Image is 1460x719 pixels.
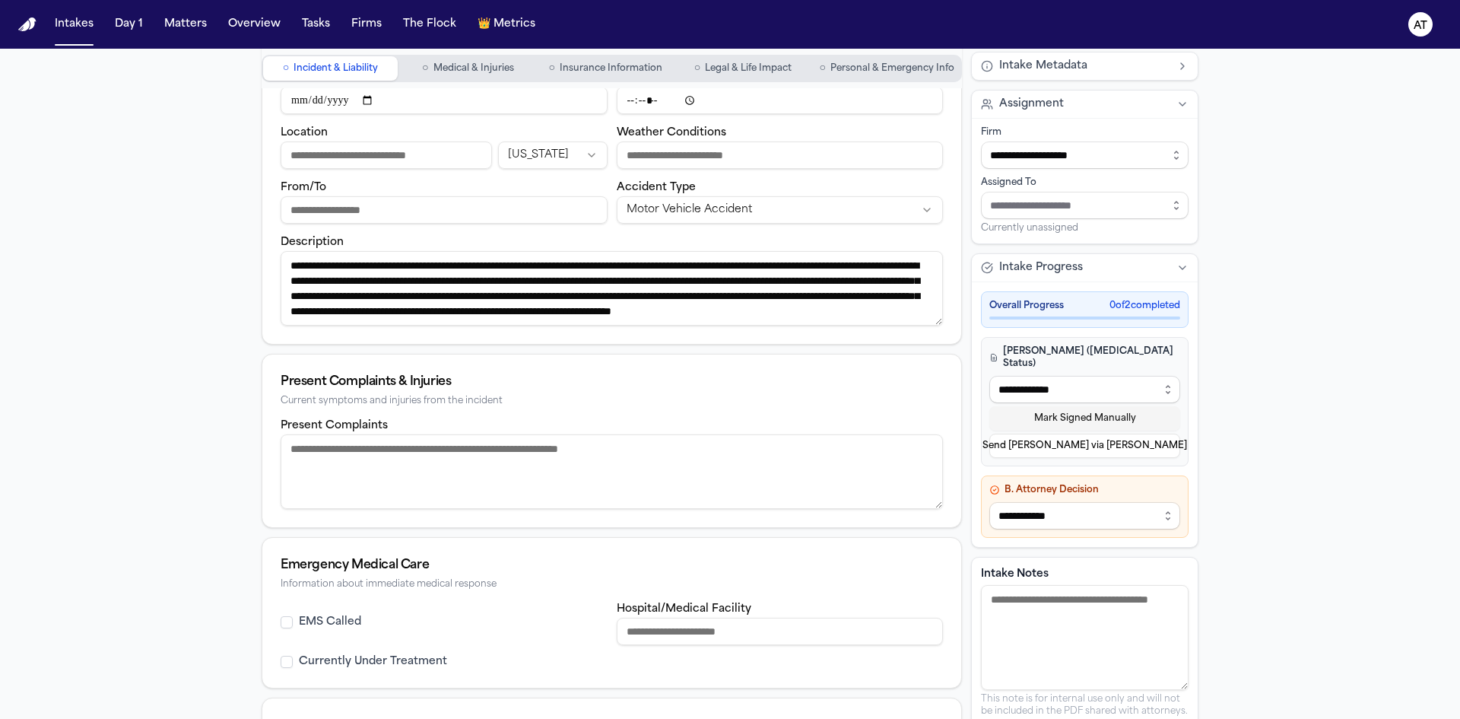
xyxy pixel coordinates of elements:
button: Mark Signed Manually [989,406,1180,431]
h4: B. Attorney Decision [989,484,1180,496]
span: Intake Metadata [999,59,1087,74]
button: Matters [158,11,213,38]
p: This note is for internal use only and will not be included in the PDF shared with attorneys. [981,693,1189,717]
input: Incident date [281,87,608,114]
textarea: Incident description [281,251,943,326]
span: Intake Progress [999,260,1083,275]
span: Medical & Injuries [433,62,514,75]
div: Firm [981,126,1189,138]
input: Assign to staff member [981,192,1189,219]
button: Go to Legal & Life Impact [676,56,811,81]
label: Present Complaints [281,420,388,431]
button: Go to Personal & Emergency Info [814,56,960,81]
div: Information about immediate medical response [281,579,943,590]
span: ○ [820,61,826,76]
span: Assignment [999,97,1064,112]
button: Day 1 [109,11,149,38]
label: Description [281,237,344,248]
label: From/To [281,182,326,193]
h4: [PERSON_NAME] ([MEDICAL_DATA] Status) [989,345,1180,370]
span: Incident & Liability [294,62,378,75]
label: Location [281,127,328,138]
span: ○ [694,61,700,76]
button: The Flock [397,11,462,38]
input: Weather conditions [617,142,944,169]
button: Intake Metadata [972,52,1198,80]
button: crownMetrics [471,11,541,38]
input: Incident time [617,87,944,114]
span: ○ [422,61,428,76]
label: Hospital/Medical Facility [617,603,751,615]
button: Tasks [296,11,336,38]
button: Send [PERSON_NAME] via [PERSON_NAME] [989,434,1180,458]
span: Currently unassigned [981,222,1078,234]
button: Go to Incident & Liability [263,56,398,81]
label: Currently Under Treatment [299,654,447,670]
button: Firms [345,11,388,38]
label: Intake Notes [981,567,1189,582]
button: Go to Insurance Information [538,56,673,81]
label: EMS Called [299,615,361,630]
span: Personal & Emergency Info [830,62,954,75]
input: Select firm [981,142,1189,169]
span: Legal & Life Impact [705,62,792,75]
button: Go to Medical & Injuries [401,56,535,81]
label: Weather Conditions [617,127,726,138]
button: Intake Progress [972,254,1198,282]
div: Assigned To [981,177,1189,189]
input: Hospital or medical facility [617,618,944,645]
textarea: Intake notes [981,585,1189,690]
span: 0 of 2 completed [1109,300,1180,312]
button: Incident state [498,142,607,169]
button: Assignment [972,91,1198,118]
span: ○ [283,61,289,76]
button: Intakes [49,11,100,38]
span: Overall Progress [989,300,1064,312]
label: Accident Type [617,182,696,193]
button: Overview [222,11,287,38]
div: Emergency Medical Care [281,556,943,574]
a: Home [18,17,36,32]
input: From/To destination [281,196,608,224]
div: Present Complaints & Injuries [281,373,943,391]
input: Incident location [281,142,492,169]
span: Insurance Information [560,62,662,75]
textarea: Present complaints [281,434,943,509]
span: ○ [548,61,554,76]
img: Finch Logo [18,17,36,32]
div: Current symptoms and injuries from the incident [281,396,943,407]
